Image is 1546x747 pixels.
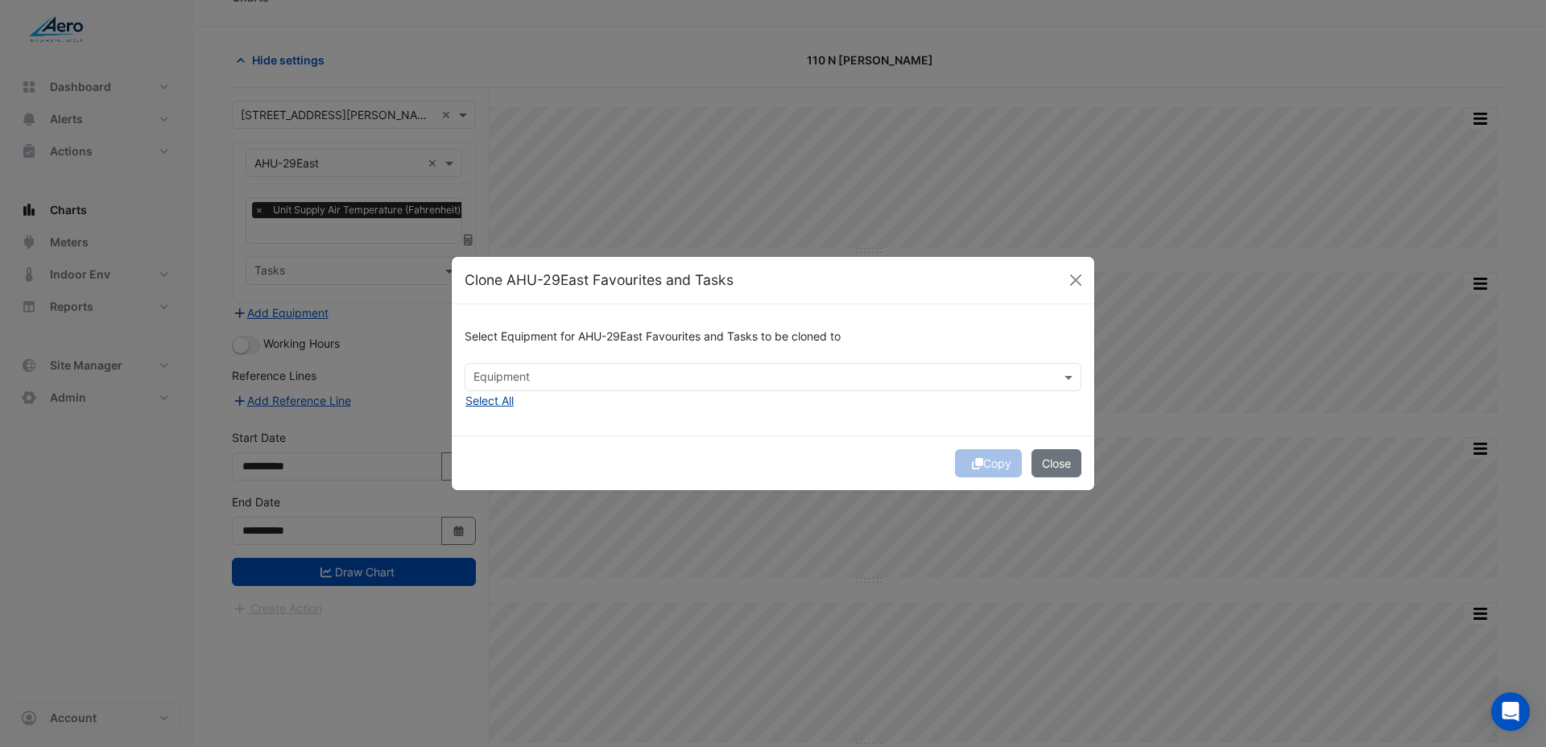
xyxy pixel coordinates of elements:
[1064,268,1088,292] button: Close
[1031,449,1081,477] button: Close
[465,330,1081,344] h6: Select Equipment for AHU-29East Favourites and Tasks to be cloned to
[465,270,734,291] h5: Clone AHU-29East Favourites and Tasks
[471,368,530,389] div: Equipment
[1491,692,1530,731] div: Open Intercom Messenger
[465,391,515,410] button: Select All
